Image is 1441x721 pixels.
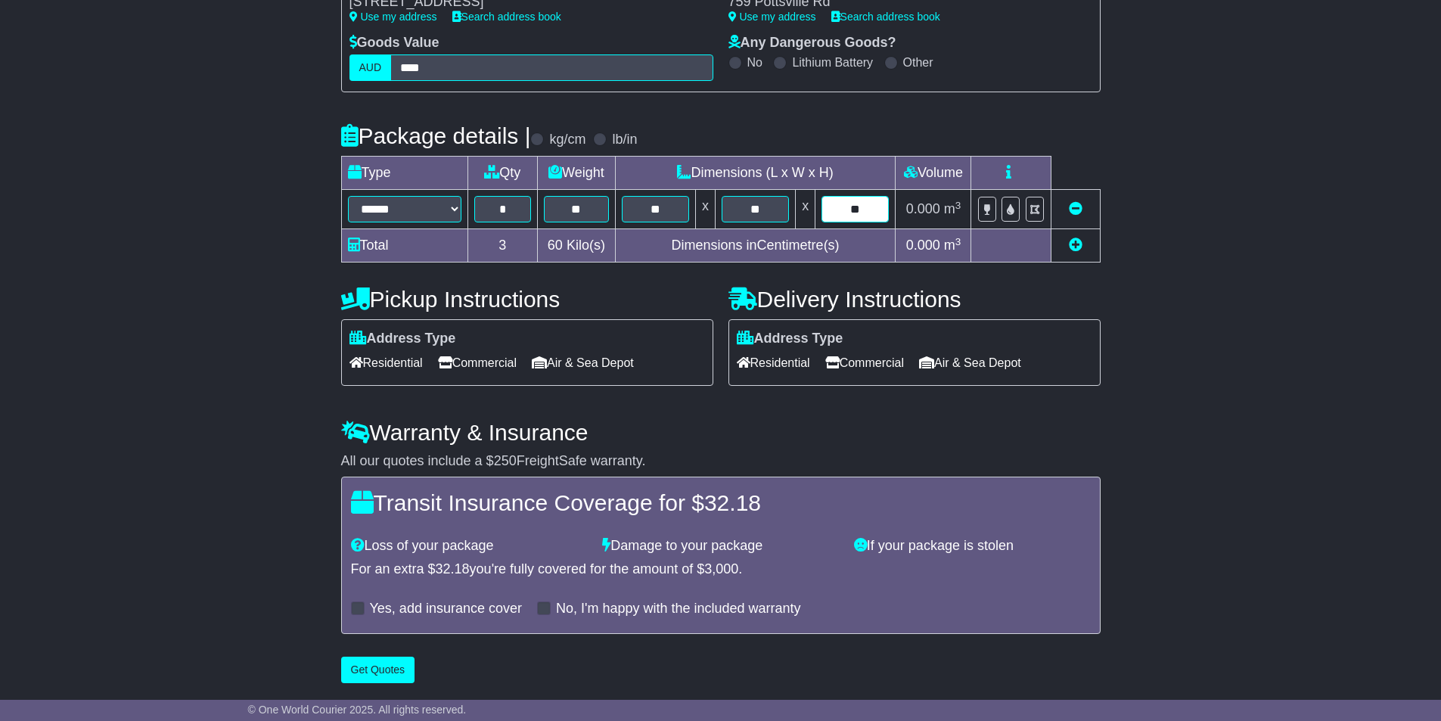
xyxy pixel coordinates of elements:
[452,11,561,23] a: Search address book
[549,132,585,148] label: kg/cm
[341,157,467,190] td: Type
[906,201,940,216] span: 0.000
[615,229,896,263] td: Dimensions in Centimetre(s)
[747,55,762,70] label: No
[825,351,904,374] span: Commercial
[944,238,961,253] span: m
[548,238,563,253] span: 60
[955,236,961,247] sup: 3
[556,601,801,617] label: No, I'm happy with the included warranty
[1069,201,1082,216] a: Remove this item
[704,561,738,576] span: 3,000
[831,11,940,23] a: Search address book
[341,229,467,263] td: Total
[796,190,815,229] td: x
[341,420,1101,445] h4: Warranty & Insurance
[728,35,896,51] label: Any Dangerous Goods?
[341,657,415,683] button: Get Quotes
[349,351,423,374] span: Residential
[343,538,595,555] div: Loss of your package
[341,453,1101,470] div: All our quotes include a $ FreightSafe warranty.
[532,351,634,374] span: Air & Sea Depot
[349,35,439,51] label: Goods Value
[615,157,896,190] td: Dimensions (L x W x H)
[704,490,761,515] span: 32.18
[919,351,1021,374] span: Air & Sea Depot
[595,538,846,555] div: Damage to your package
[438,351,517,374] span: Commercial
[467,157,538,190] td: Qty
[341,287,713,312] h4: Pickup Instructions
[436,561,470,576] span: 32.18
[846,538,1098,555] div: If your package is stolen
[737,331,843,347] label: Address Type
[248,704,467,716] span: © One World Courier 2025. All rights reserved.
[349,54,392,81] label: AUD
[349,11,437,23] a: Use my address
[612,132,637,148] label: lb/in
[896,157,971,190] td: Volume
[695,190,715,229] td: x
[955,200,961,211] sup: 3
[1069,238,1082,253] a: Add new item
[351,490,1091,515] h4: Transit Insurance Coverage for $
[538,157,616,190] td: Weight
[351,561,1091,578] div: For an extra $ you're fully covered for the amount of $ .
[903,55,933,70] label: Other
[538,229,616,263] td: Kilo(s)
[728,11,816,23] a: Use my address
[341,123,531,148] h4: Package details |
[370,601,522,617] label: Yes, add insurance cover
[349,331,456,347] label: Address Type
[467,229,538,263] td: 3
[792,55,873,70] label: Lithium Battery
[737,351,810,374] span: Residential
[944,201,961,216] span: m
[494,453,517,468] span: 250
[906,238,940,253] span: 0.000
[728,287,1101,312] h4: Delivery Instructions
